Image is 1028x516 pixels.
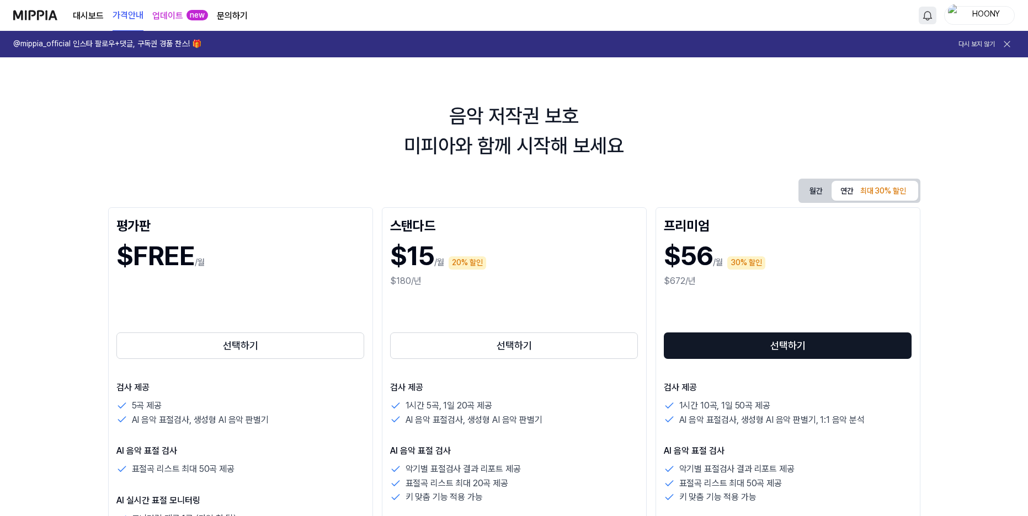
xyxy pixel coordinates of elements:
[390,444,638,458] p: AI 음악 표절 검사
[921,9,934,22] img: 알림
[406,462,521,476] p: 악기별 표절검사 결과 리포트 제공
[132,462,235,476] p: 표절곡 리스트 최대 50곡 제공
[406,476,508,491] p: 표절곡 리스트 최대 20곡 제공
[390,216,638,233] div: 스탠다드
[727,256,765,270] div: 30% 할인
[801,182,832,200] button: 월간
[116,216,365,233] div: 평가판
[116,444,365,458] p: AI 음악 표절 검사
[965,9,1008,21] div: HOONY
[958,40,995,49] button: 다시 보지 않기
[116,332,365,359] button: 선택하기
[664,444,912,458] p: AI 음악 표절 검사
[390,330,638,361] a: 선택하기
[679,399,770,413] p: 1시간 10곡, 1일 50곡 제공
[406,490,483,504] p: 키 맞춤 기능 적용 가능
[113,1,143,31] a: 가격안내
[679,413,865,427] p: AI 음악 표절검사, 생성형 AI 음악 판별기, 1:1 음악 분석
[187,10,208,21] div: new
[948,4,961,26] img: profile
[406,413,542,427] p: AI 음악 표절검사, 생성형 AI 음악 판별기
[390,381,638,394] p: 검사 제공
[116,381,365,394] p: 검사 제공
[217,9,248,23] a: 문의하기
[944,6,1015,25] button: profileHOONY
[664,332,912,359] button: 선택하기
[390,275,638,288] div: $180/년
[406,399,492,413] p: 1시간 5곡, 1일 20곡 제공
[390,332,638,359] button: 선택하기
[195,256,205,269] p: /월
[679,490,757,504] p: 키 맞춤 기능 적용 가능
[664,381,912,394] p: 검사 제공
[449,256,486,270] div: 20% 할인
[832,181,918,201] button: 연간
[679,476,782,491] p: 표절곡 리스트 최대 50곡 제공
[390,238,434,275] h1: $15
[73,9,104,23] a: 대시보드
[664,275,912,288] div: $672/년
[857,185,909,198] div: 최대 30% 할인
[13,39,201,50] h1: @mippia_official 인스타 팔로우+댓글, 구독권 경품 찬스! 🎁
[116,330,365,361] a: 선택하기
[434,256,445,269] p: /월
[664,216,912,233] div: 프리미엄
[132,413,269,427] p: AI 음악 표절검사, 생성형 AI 음악 판별기
[132,399,162,413] p: 5곡 제공
[664,330,912,361] a: 선택하기
[116,494,365,507] p: AI 실시간 표절 모니터링
[116,238,195,275] h1: $FREE
[152,9,183,23] a: 업데이트
[664,238,713,275] h1: $56
[679,462,795,476] p: 악기별 표절검사 결과 리포트 제공
[713,256,723,269] p: /월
